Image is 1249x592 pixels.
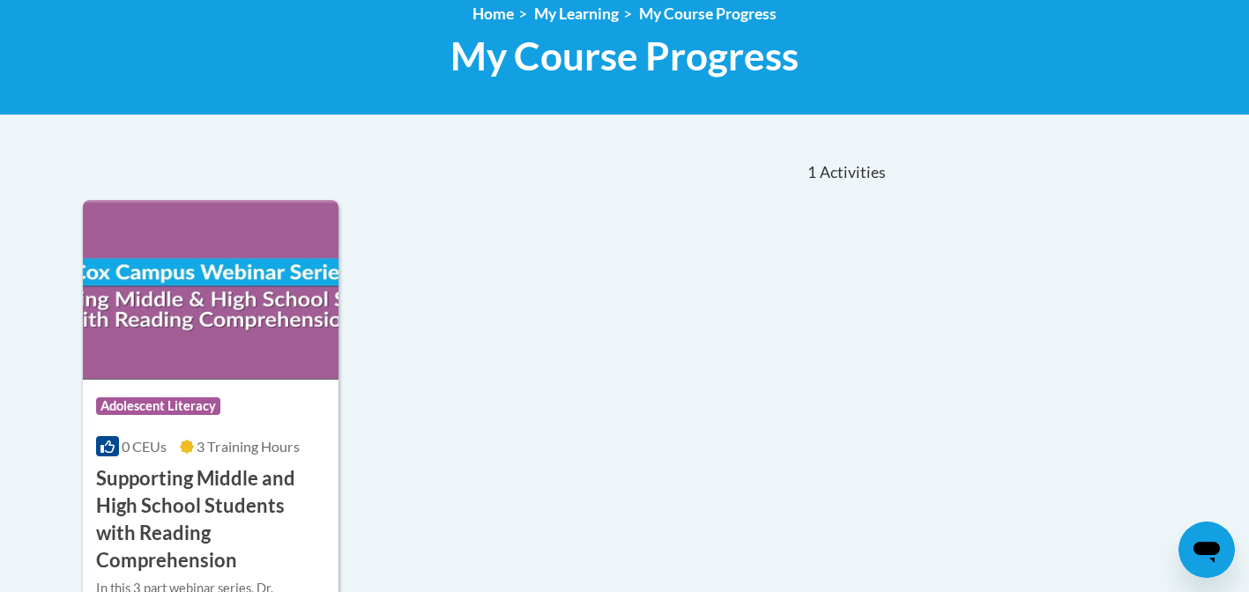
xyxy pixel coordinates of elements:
[807,163,816,182] span: 1
[820,163,886,182] span: Activities
[96,397,220,415] span: Adolescent Literacy
[1178,522,1235,578] iframe: Button to launch messaging window
[122,438,167,455] span: 0 CEUs
[472,4,514,23] a: Home
[96,465,326,573] h3: Supporting Middle and High School Students with Reading Comprehension
[450,33,799,79] span: My Course Progress
[534,4,619,23] a: My Learning
[197,438,300,455] span: 3 Training Hours
[83,200,339,380] img: Course Logo
[639,4,777,23] a: My Course Progress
